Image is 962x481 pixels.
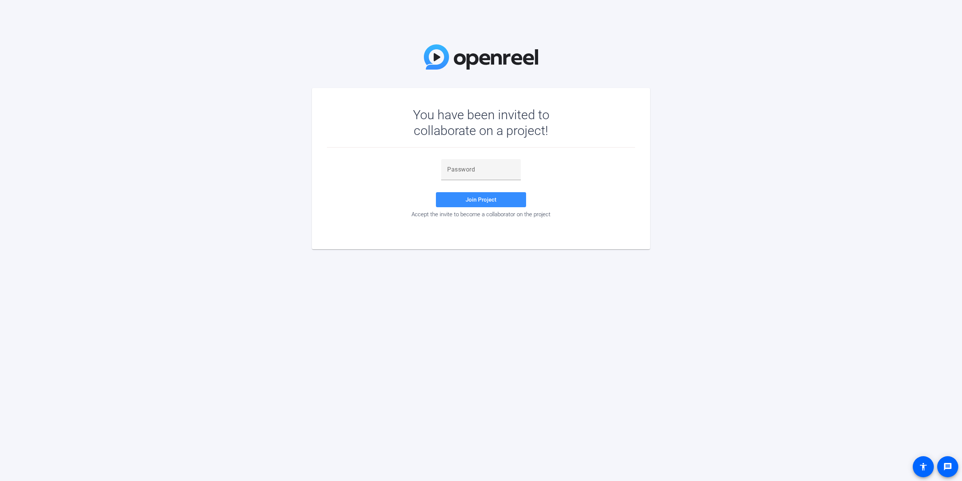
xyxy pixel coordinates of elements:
img: OpenReel Logo [424,44,538,70]
button: Join Project [436,192,526,207]
div: Accept the invite to become a collaborator on the project [327,211,635,218]
span: Join Project [466,196,496,203]
input: Password [447,165,515,174]
mat-icon: message [943,462,952,471]
div: You have been invited to collaborate on a project! [391,107,571,138]
mat-icon: accessibility [919,462,928,471]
